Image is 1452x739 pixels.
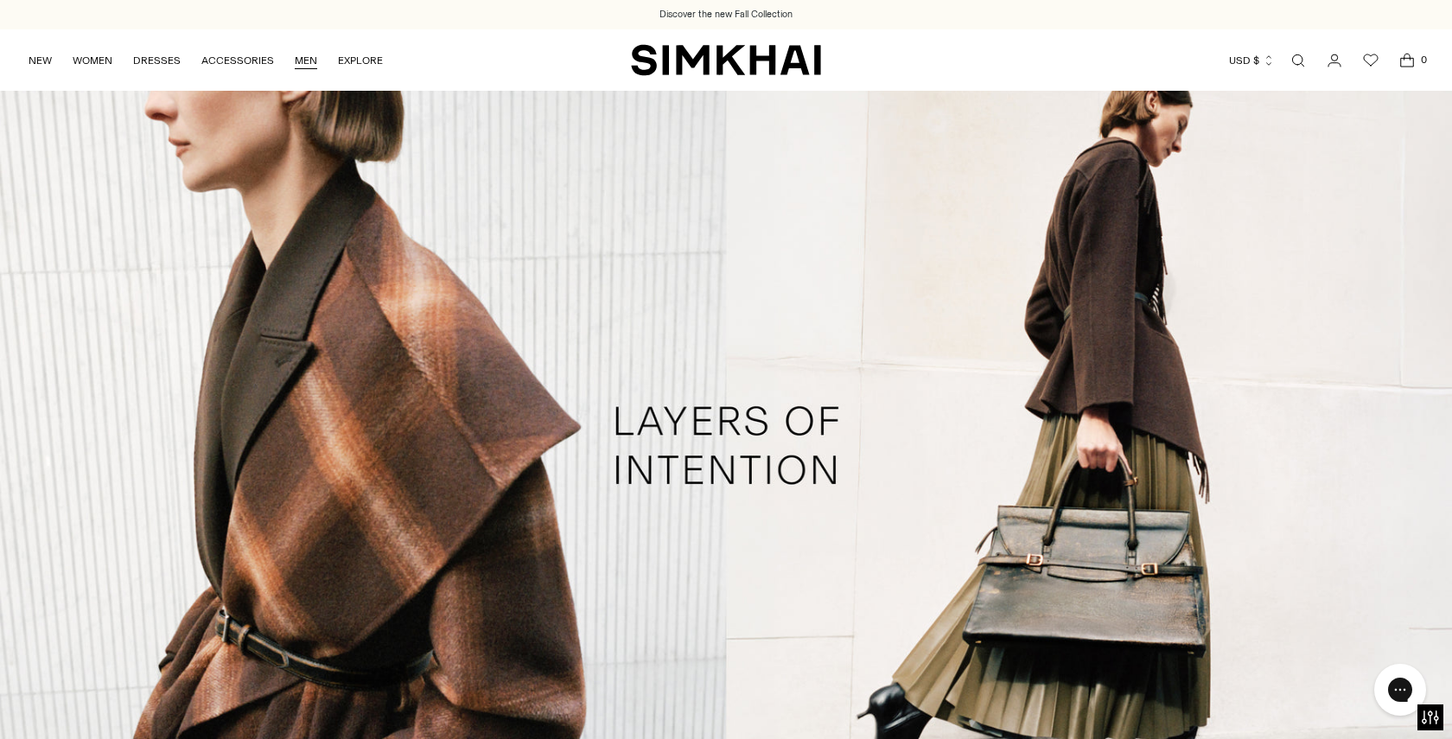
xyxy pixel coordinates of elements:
[1317,43,1352,78] a: Go to the account page
[659,8,793,22] a: Discover the new Fall Collection
[295,41,317,80] a: MEN
[338,41,383,80] a: EXPLORE
[1390,43,1424,78] a: Open cart modal
[73,41,112,80] a: WOMEN
[1281,43,1315,78] a: Open search modal
[1229,41,1275,80] button: USD $
[1366,658,1435,722] iframe: Gorgias live chat messenger
[133,41,181,80] a: DRESSES
[1416,52,1431,67] span: 0
[201,41,274,80] a: ACCESSORIES
[29,41,52,80] a: NEW
[631,43,821,77] a: SIMKHAI
[1353,43,1388,78] a: Wishlist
